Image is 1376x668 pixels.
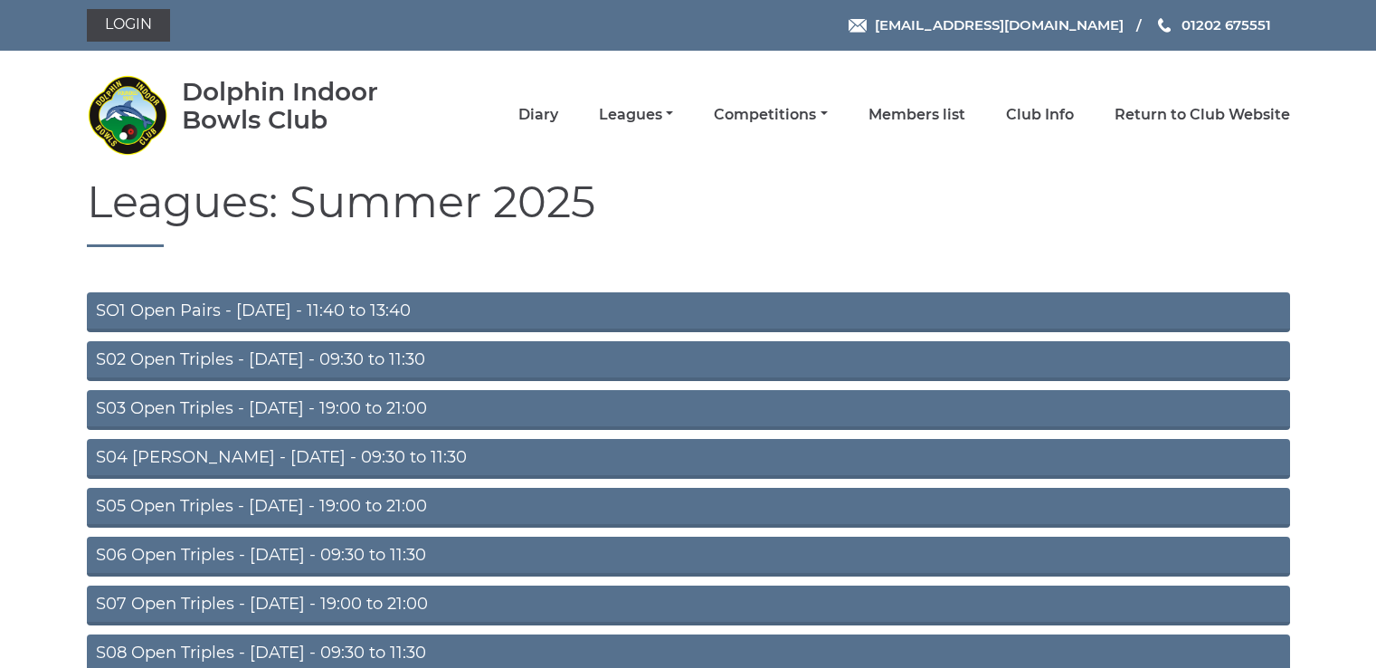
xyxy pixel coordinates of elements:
a: Login [87,9,170,42]
div: Dolphin Indoor Bowls Club [182,78,431,134]
a: Return to Club Website [1115,105,1290,125]
a: Leagues [599,105,673,125]
a: S05 Open Triples - [DATE] - 19:00 to 21:00 [87,488,1290,528]
a: Diary [518,105,558,125]
span: 01202 675551 [1181,16,1271,33]
a: Phone us 01202 675551 [1155,14,1271,35]
a: S02 Open Triples - [DATE] - 09:30 to 11:30 [87,341,1290,381]
img: Dolphin Indoor Bowls Club [87,74,168,156]
span: [EMAIL_ADDRESS][DOMAIN_NAME] [875,16,1124,33]
a: S06 Open Triples - [DATE] - 09:30 to 11:30 [87,537,1290,577]
img: Phone us [1158,18,1171,33]
a: S03 Open Triples - [DATE] - 19:00 to 21:00 [87,390,1290,430]
h1: Leagues: Summer 2025 [87,178,1290,247]
a: Competitions [714,105,827,125]
a: S07 Open Triples - [DATE] - 19:00 to 21:00 [87,586,1290,625]
a: SO1 Open Pairs - [DATE] - 11:40 to 13:40 [87,292,1290,332]
a: S04 [PERSON_NAME] - [DATE] - 09:30 to 11:30 [87,439,1290,479]
a: Club Info [1006,105,1074,125]
img: Email [849,19,867,33]
a: Members list [868,105,965,125]
a: Email [EMAIL_ADDRESS][DOMAIN_NAME] [849,14,1124,35]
